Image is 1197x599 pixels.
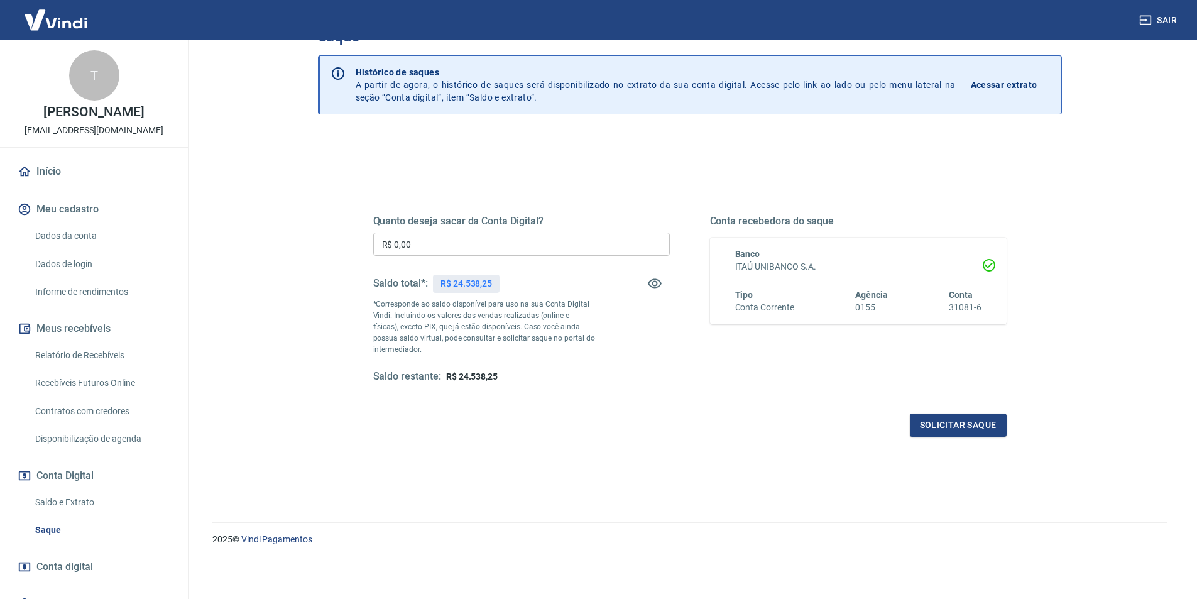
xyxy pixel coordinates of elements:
a: Vindi Pagamentos [241,534,312,544]
button: Solicitar saque [910,414,1007,437]
h5: Quanto deseja sacar da Conta Digital? [373,215,670,228]
span: R$ 24.538,25 [446,371,498,382]
button: Sair [1137,9,1182,32]
h5: Saldo restante: [373,370,441,383]
p: A partir de agora, o histórico de saques será disponibilizado no extrato da sua conta digital. Ac... [356,66,956,104]
a: Dados de login [30,251,173,277]
a: Relatório de Recebíveis [30,343,173,368]
h6: ITAÚ UNIBANCO S.A. [735,260,981,273]
img: Vindi [15,1,97,39]
p: R$ 24.538,25 [440,277,492,290]
a: Recebíveis Futuros Online [30,370,173,396]
h6: 31081-6 [949,301,981,314]
a: Contratos com credores [30,398,173,424]
button: Meu cadastro [15,195,173,223]
p: Acessar extrato [971,79,1037,91]
span: Tipo [735,290,753,300]
div: T [69,50,119,101]
p: *Corresponde ao saldo disponível para uso na sua Conta Digital Vindi. Incluindo os valores das ve... [373,299,596,355]
a: Saldo e Extrato [30,490,173,515]
span: Banco [735,249,760,259]
span: Conta digital [36,558,93,576]
a: Conta digital [15,553,173,581]
span: Agência [855,290,888,300]
button: Meus recebíveis [15,315,173,343]
p: [EMAIL_ADDRESS][DOMAIN_NAME] [25,124,163,137]
button: Conta Digital [15,462,173,490]
a: Disponibilização de agenda [30,426,173,452]
a: Saque [30,517,173,543]
p: [PERSON_NAME] [43,106,144,119]
h5: Conta recebedora do saque [710,215,1007,228]
p: 2025 © [212,533,1167,546]
h6: Conta Corrente [735,301,794,314]
a: Dados da conta [30,223,173,249]
a: Início [15,158,173,185]
span: Conta [949,290,973,300]
a: Acessar extrato [971,66,1051,104]
p: Histórico de saques [356,66,956,79]
a: Informe de rendimentos [30,279,173,305]
h6: 0155 [855,301,888,314]
h5: Saldo total*: [373,277,428,290]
